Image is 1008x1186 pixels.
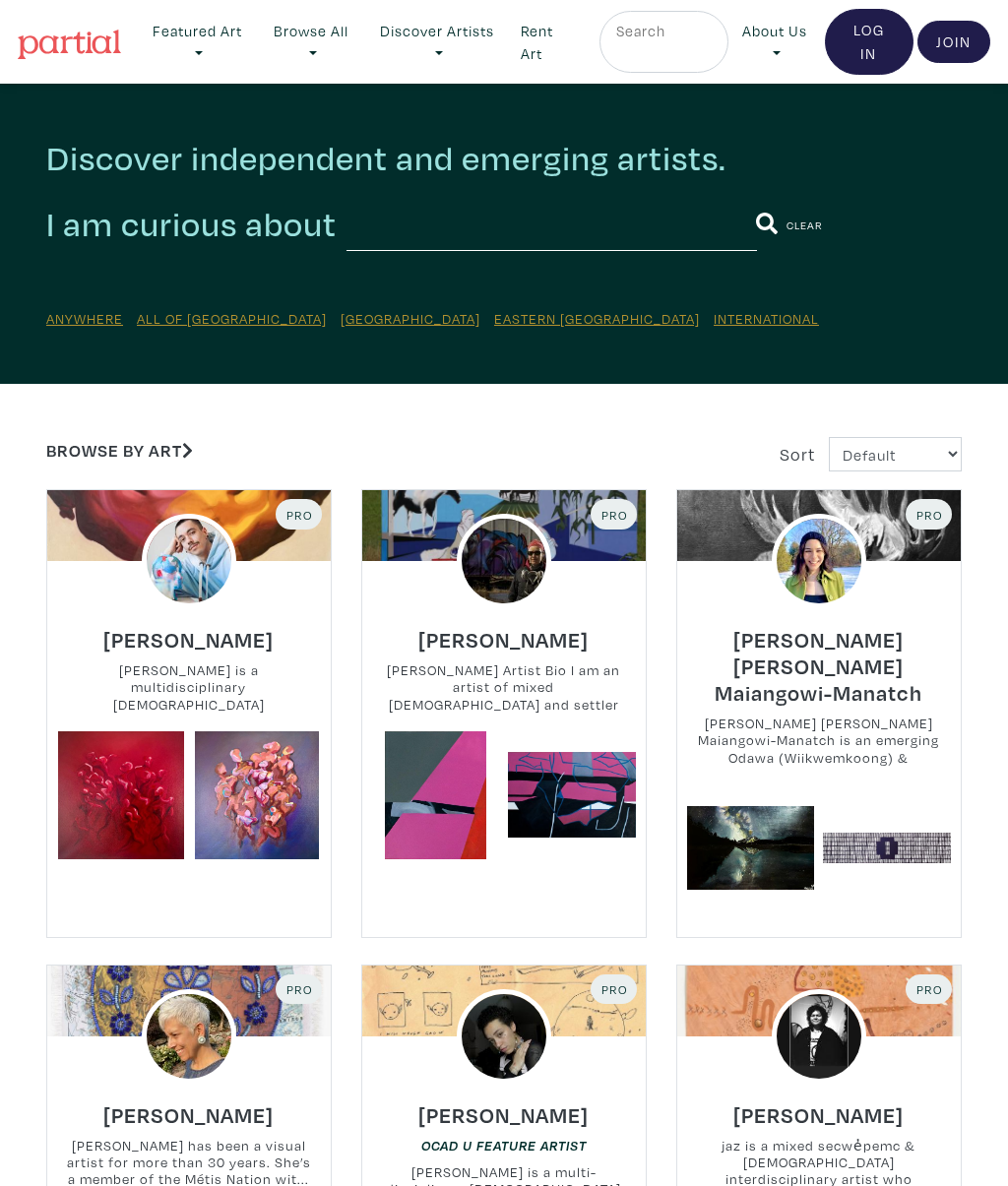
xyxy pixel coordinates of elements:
[780,443,815,466] span: Sort
[733,1101,904,1128] h6: [PERSON_NAME]
[614,19,713,43] input: Search
[599,981,628,997] span: Pro
[512,11,587,74] a: Rent Art
[341,309,480,328] a: [GEOGRAPHIC_DATA]
[139,11,256,74] a: Featured Art
[367,11,508,74] a: Discover Artists
[772,514,866,608] img: phpThumb.php
[46,203,337,246] h2: I am curious about
[103,621,274,644] a: [PERSON_NAME]
[142,514,236,608] img: phpThumb.php
[284,507,313,523] span: Pro
[714,309,819,328] a: International
[787,218,823,232] small: Clear
[457,989,551,1084] img: phpThumb.php
[494,309,700,328] a: Eastern [GEOGRAPHIC_DATA]
[421,1136,587,1155] a: OCAD U Feature Artist
[599,507,628,523] span: Pro
[917,21,990,64] a: Join
[914,507,943,523] span: Pro
[825,9,913,75] a: Log In
[137,309,327,328] a: All of [GEOGRAPHIC_DATA]
[418,1101,589,1128] h6: [PERSON_NAME]
[677,715,961,767] small: [PERSON_NAME] [PERSON_NAME] Maiangowi-Manatch is an emerging Odawa (Wiikwemkoong) & Algonquin (Mi...
[46,439,193,462] a: Browse by Art
[677,648,961,670] a: [PERSON_NAME] [PERSON_NAME] Maiangowi-Manatch
[418,621,589,644] a: [PERSON_NAME]
[457,514,551,608] img: phpThumb.php
[284,981,313,997] span: Pro
[46,137,962,179] h2: Discover independent and emerging artists.
[914,981,943,997] span: Pro
[260,11,362,74] a: Browse All
[421,1138,587,1154] em: OCAD U Feature Artist
[733,1096,904,1119] a: [PERSON_NAME]
[677,626,961,706] h6: [PERSON_NAME] [PERSON_NAME] Maiangowi-Manatch
[103,1096,274,1119] a: [PERSON_NAME]
[103,626,274,653] h6: [PERSON_NAME]
[103,1101,274,1128] h6: [PERSON_NAME]
[46,309,123,328] a: Anywhere
[728,11,820,74] a: About Us
[362,661,646,714] small: [PERSON_NAME] Artist Bio I am an artist of mixed [DEMOGRAPHIC_DATA] and settler heritage. My pain...
[418,626,589,653] h6: [PERSON_NAME]
[418,1096,589,1119] a: [PERSON_NAME]
[142,989,236,1084] img: phpThumb.php
[787,214,823,236] a: Clear
[47,661,331,714] small: [PERSON_NAME] is a multidisciplinary [DEMOGRAPHIC_DATA] [DEMOGRAPHIC_DATA] artist from [GEOGRAPHI...
[772,989,866,1084] img: phpThumb.php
